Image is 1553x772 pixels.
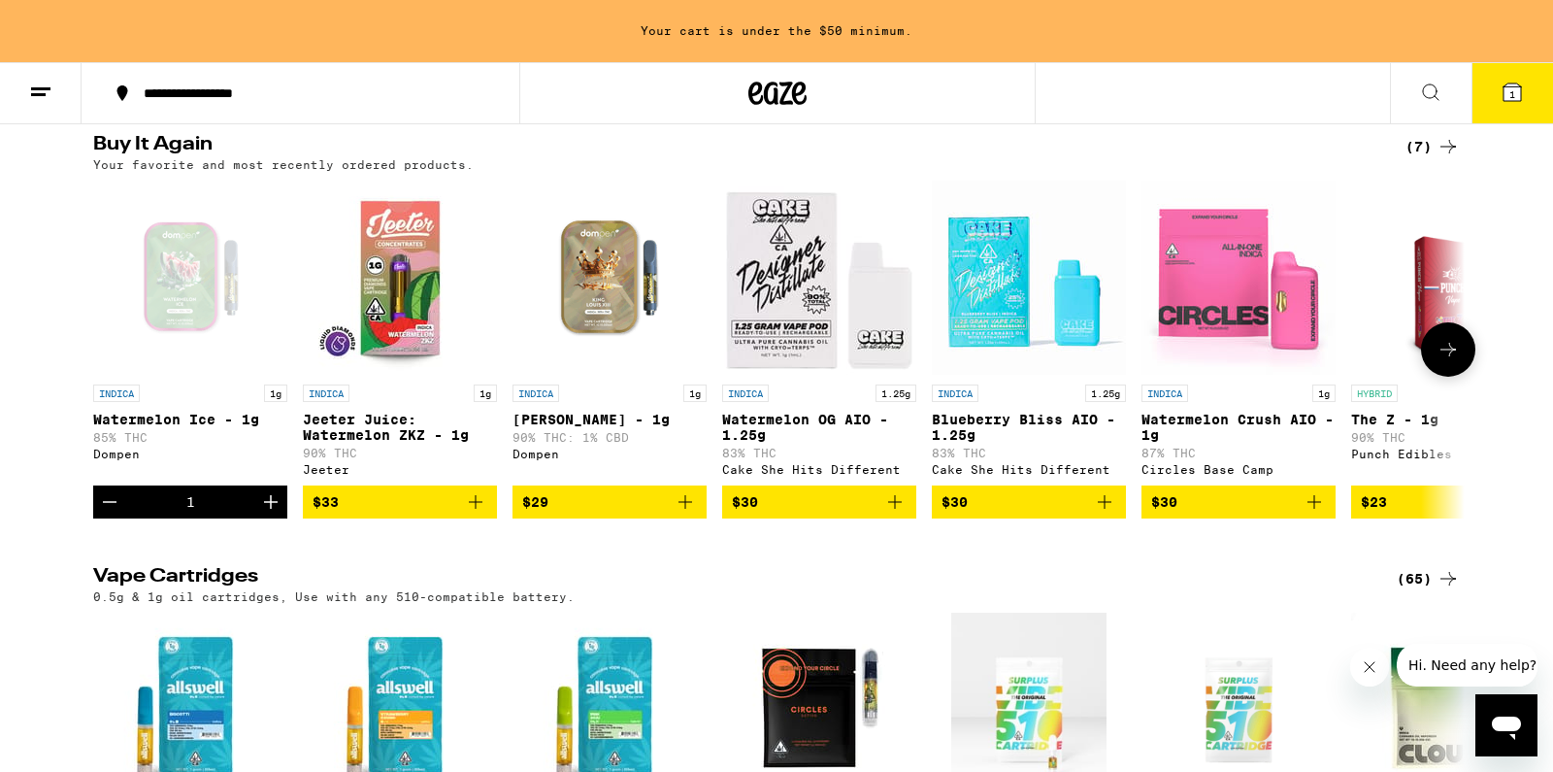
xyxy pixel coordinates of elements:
[303,486,497,519] button: Add to bag
[303,181,497,375] img: Jeeter - Jeeter Juice: Watermelon ZKZ - 1g
[722,447,916,459] p: 83% THC
[186,494,195,510] div: 1
[93,431,287,444] p: 85% THC
[512,181,707,375] img: Dompen - King Louis XIII - 1g
[93,385,140,402] p: INDICA
[522,494,548,510] span: $29
[474,385,497,402] p: 1g
[512,448,707,460] div: Dompen
[1141,486,1336,519] button: Add to bag
[876,385,916,402] p: 1.25g
[512,181,707,486] a: Open page for King Louis XIII - 1g from Dompen
[942,494,968,510] span: $30
[1397,567,1460,590] a: (65)
[932,463,1126,476] div: Cake She Hits Different
[732,494,758,510] span: $30
[93,181,287,486] a: Open page for Watermelon Ice - 1g from Dompen
[722,463,916,476] div: Cake She Hits Different
[1350,648,1389,687] iframe: Close message
[264,385,287,402] p: 1g
[303,181,497,486] a: Open page for Jeeter Juice: Watermelon ZKZ - 1g from Jeeter
[1351,385,1398,402] p: HYBRID
[93,486,126,519] button: Decrement
[1372,181,1523,375] img: Punch Edibles - The Z - 1g
[932,486,1126,519] button: Add to bag
[722,385,769,402] p: INDICA
[1312,385,1336,402] p: 1g
[303,385,349,402] p: INDICA
[1351,448,1545,460] div: Punch Edibles
[1397,644,1537,687] iframe: Message from company
[1141,447,1336,459] p: 87% THC
[93,448,287,460] div: Dompen
[932,181,1126,375] img: Cake She Hits Different - Blueberry Bliss AIO - 1.25g
[1141,181,1336,486] a: Open page for Watermelon Crush AIO - 1g from Circles Base Camp
[932,385,978,402] p: INDICA
[722,486,916,519] button: Add to bag
[932,447,1126,459] p: 83% THC
[512,486,707,519] button: Add to bag
[722,181,916,375] img: Cake She Hits Different - Watermelon OG AIO - 1.25g
[254,486,287,519] button: Increment
[1405,135,1460,158] a: (7)
[93,590,575,603] p: 0.5g & 1g oil cartridges, Use with any 510-compatible battery.
[93,412,287,427] p: Watermelon Ice - 1g
[1151,494,1177,510] span: $30
[1141,181,1336,375] img: Circles Base Camp - Watermelon Crush AIO - 1g
[303,463,497,476] div: Jeeter
[1351,412,1545,427] p: The Z - 1g
[512,431,707,444] p: 90% THC: 1% CBD
[932,181,1126,486] a: Open page for Blueberry Bliss AIO - 1.25g from Cake She Hits Different
[1141,412,1336,443] p: Watermelon Crush AIO - 1g
[1351,181,1545,486] a: Open page for The Z - 1g from Punch Edibles
[93,158,474,171] p: Your favorite and most recently ordered products.
[1471,63,1553,123] button: 1
[303,412,497,443] p: Jeeter Juice: Watermelon ZKZ - 1g
[932,412,1126,443] p: Blueberry Bliss AIO - 1.25g
[1351,486,1545,519] button: Add to bag
[722,181,916,486] a: Open page for Watermelon OG AIO - 1.25g from Cake She Hits Different
[512,385,559,402] p: INDICA
[722,412,916,443] p: Watermelon OG AIO - 1.25g
[1085,385,1126,402] p: 1.25g
[1141,463,1336,476] div: Circles Base Camp
[303,447,497,459] p: 90% THC
[93,135,1365,158] h2: Buy It Again
[1361,494,1387,510] span: $23
[93,567,1365,590] h2: Vape Cartridges
[1475,694,1537,756] iframe: Button to launch messaging window
[1141,385,1188,402] p: INDICA
[313,494,339,510] span: $33
[683,385,707,402] p: 1g
[1509,88,1515,100] span: 1
[1351,431,1545,444] p: 90% THC
[512,412,707,427] p: [PERSON_NAME] - 1g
